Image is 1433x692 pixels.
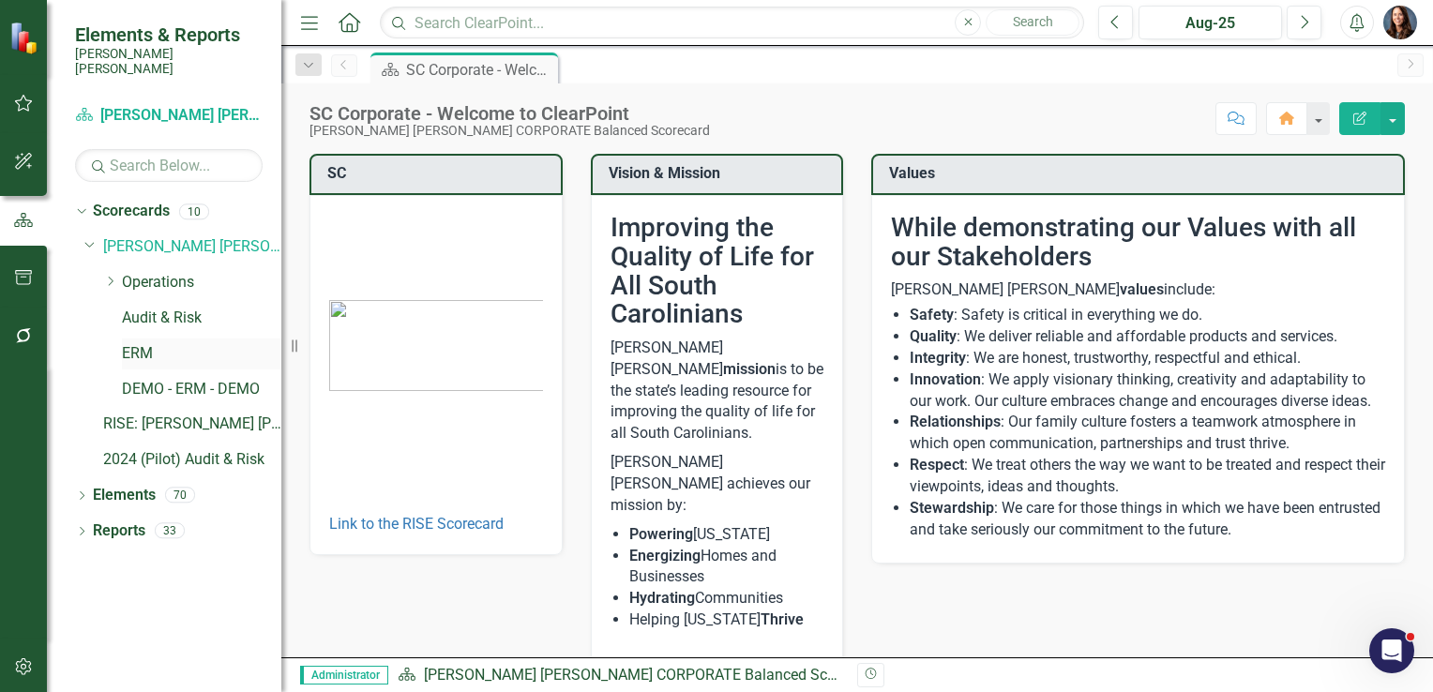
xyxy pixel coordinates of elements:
li: : We apply visionary thinking, creativity and adaptability to our work. Our culture embraces chan... [910,369,1385,413]
strong: values [1120,280,1164,298]
div: 33 [155,523,185,539]
button: Aug-25 [1139,6,1282,39]
li: : We treat others the way we want to be treated and respect their viewpoints, ideas and thoughts. [910,455,1385,498]
a: [PERSON_NAME] [PERSON_NAME] CORPORATE Balanced Scorecard [75,105,263,127]
li: Communities [629,588,824,609]
a: 2024 (Pilot) Audit & Risk [103,449,281,471]
a: Reports [93,520,145,542]
strong: Integrity [910,349,966,367]
div: » [398,665,843,686]
a: RISE: [PERSON_NAME] [PERSON_NAME] Recognizing Innovation, Safety and Excellence [103,414,281,435]
li: Homes and Businesses [629,546,824,589]
iframe: Intercom live chat [1369,628,1414,673]
small: [PERSON_NAME] [PERSON_NAME] [75,46,263,77]
li: Helping [US_STATE] [629,609,824,631]
strong: Safety [910,306,954,323]
div: 70 [165,488,195,504]
a: [PERSON_NAME] [PERSON_NAME] CORPORATE Balanced Scorecard [103,236,281,258]
div: Aug-25 [1145,12,1275,35]
li: : Safety is critical in everything we do. [910,305,1385,326]
strong: Powering [629,525,693,543]
strong: Stewardship [910,499,994,517]
p: [PERSON_NAME] [PERSON_NAME] achieves our mission by: [611,448,824,520]
a: Audit & Risk [122,308,281,329]
strong: Quality [910,327,957,345]
strong: Thrive [761,610,804,628]
strong: Respect [910,456,964,474]
a: Link to the RISE Scorecard [329,515,504,533]
a: Operations [122,272,281,293]
li: : We are honest, trustworthy, respectful and ethical. [910,348,1385,369]
strong: Innovation [910,370,981,388]
input: Search ClearPoint... [380,7,1084,39]
span: Elements & Reports [75,23,263,46]
a: ERM [122,343,281,365]
div: [PERSON_NAME] [PERSON_NAME] CORPORATE Balanced Scorecard [309,124,710,138]
h3: SC [327,165,551,182]
strong: mission [723,360,776,378]
div: 10 [179,203,209,219]
strong: Hydrating [629,589,695,607]
span: Administrator [300,666,388,684]
span: Search [1013,14,1053,29]
h3: Vision & Mission [609,165,833,182]
img: ClearPoint Strategy [9,22,42,54]
li: : Our family culture fosters a teamwork atmosphere in which open communication, partnerships and ... [910,412,1385,455]
a: Scorecards [93,201,170,222]
a: Elements [93,485,156,506]
div: SC Corporate - Welcome to ClearPoint [309,103,710,124]
img: Tami Griswold [1383,6,1417,39]
li: : We care for those things in which we have been entrusted and take seriously our commitment to t... [910,498,1385,541]
h2: While demonstrating our Values with all our Stakeholders [891,214,1385,272]
li: : We deliver reliable and affordable products and services. [910,326,1385,348]
input: Search Below... [75,149,263,182]
strong: Energizing [629,547,701,564]
li: [US_STATE] [629,524,824,546]
div: SC Corporate - Welcome to ClearPoint [406,58,553,82]
h2: Improving the Quality of Life for All South Carolinians [611,214,824,329]
h3: Values [889,165,1394,182]
p: [PERSON_NAME] [PERSON_NAME] is to be the state’s leading resource for improving the quality of li... [611,338,824,448]
a: DEMO - ERM - DEMO [122,379,281,400]
a: [PERSON_NAME] [PERSON_NAME] CORPORATE Balanced Scorecard [424,666,877,684]
strong: Relationships [910,413,1001,430]
p: [PERSON_NAME] [PERSON_NAME] include: [891,279,1385,301]
button: Search [986,9,1079,36]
